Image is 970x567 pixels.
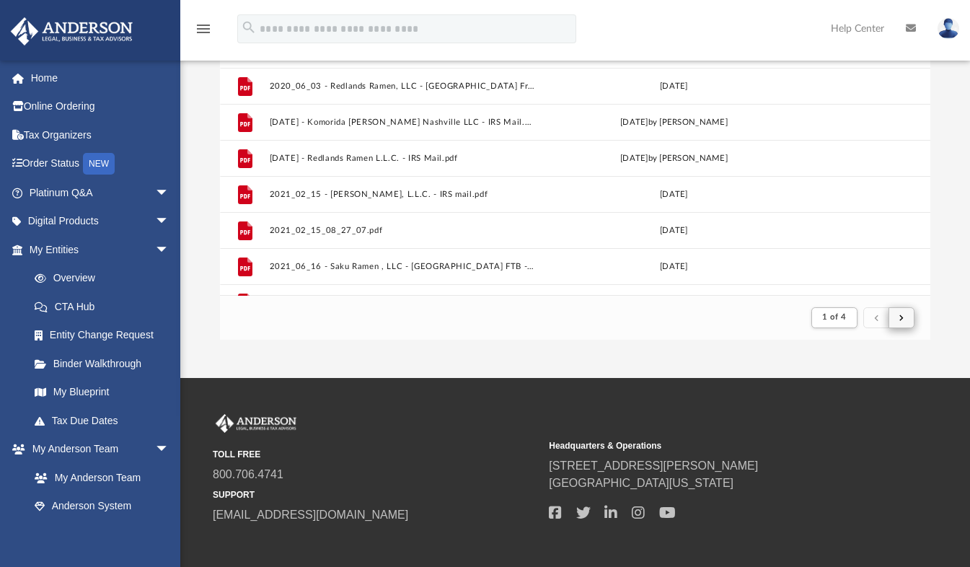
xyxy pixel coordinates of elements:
a: Overview [20,264,191,293]
div: NEW [83,153,115,175]
small: TOLL FREE [213,448,539,461]
small: SUPPORT [213,488,539,501]
a: 800.706.4741 [213,468,283,480]
div: grid [220,40,931,296]
div: [DATE] [541,80,806,93]
a: Binder Walkthrough [20,349,191,378]
a: Anderson System [20,492,184,521]
i: menu [195,20,212,38]
div: [DATE] [541,260,806,273]
button: 2020_06_03 - Redlands Ramen, LLC - [GEOGRAPHIC_DATA] Franchise Tax.pdf [269,82,534,91]
span: arrow_drop_down [155,235,184,265]
a: My Entitiesarrow_drop_down [10,235,191,264]
a: Online Ordering [10,92,191,121]
div: [DATE] [541,188,806,201]
span: 1 of 4 [822,313,846,321]
button: 2021_06_16 - Saku Ramen , LLC - [GEOGRAPHIC_DATA] FTB - Notice.pdf [269,262,534,271]
span: arrow_drop_down [155,207,184,237]
button: 2021_02_15 - [PERSON_NAME], L.L.C. - IRS mail.pdf [269,190,534,199]
img: User Pic [938,18,959,39]
a: My Anderson Teamarrow_drop_down [10,435,184,464]
button: 1 of 4 [811,307,857,328]
a: Digital Productsarrow_drop_down [10,207,191,236]
button: 2021_02_15_08_27_07.pdf [269,226,534,235]
a: CTA Hub [20,292,191,321]
a: Tax Due Dates [20,406,191,435]
button: [DATE] - Komorida [PERSON_NAME] Nashville LLC - IRS Mail.pdf [269,118,534,127]
div: [DATE] by [PERSON_NAME] [541,152,806,165]
small: Headquarters & Operations [549,439,875,452]
a: My Blueprint [20,378,184,407]
span: arrow_drop_down [155,178,184,208]
a: Home [10,63,191,92]
a: [STREET_ADDRESS][PERSON_NAME] [549,460,758,472]
img: Anderson Advisors Platinum Portal [213,414,299,433]
a: My Anderson Team [20,463,177,492]
i: search [241,19,257,35]
a: Tax Organizers [10,120,191,149]
button: [DATE] - Redlands Ramen L.L.C. - IRS Mail.pdf [269,154,534,163]
a: Platinum Q&Aarrow_drop_down [10,178,191,207]
a: [GEOGRAPHIC_DATA][US_STATE] [549,477,733,489]
a: menu [195,27,212,38]
div: [DATE] by [PERSON_NAME] [541,116,806,129]
img: Anderson Advisors Platinum Portal [6,17,137,45]
a: Order StatusNEW [10,149,191,179]
div: [DATE] [541,224,806,237]
a: Entity Change Request [20,321,191,350]
a: [EMAIL_ADDRESS][DOMAIN_NAME] [213,509,408,521]
span: arrow_drop_down [155,435,184,465]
